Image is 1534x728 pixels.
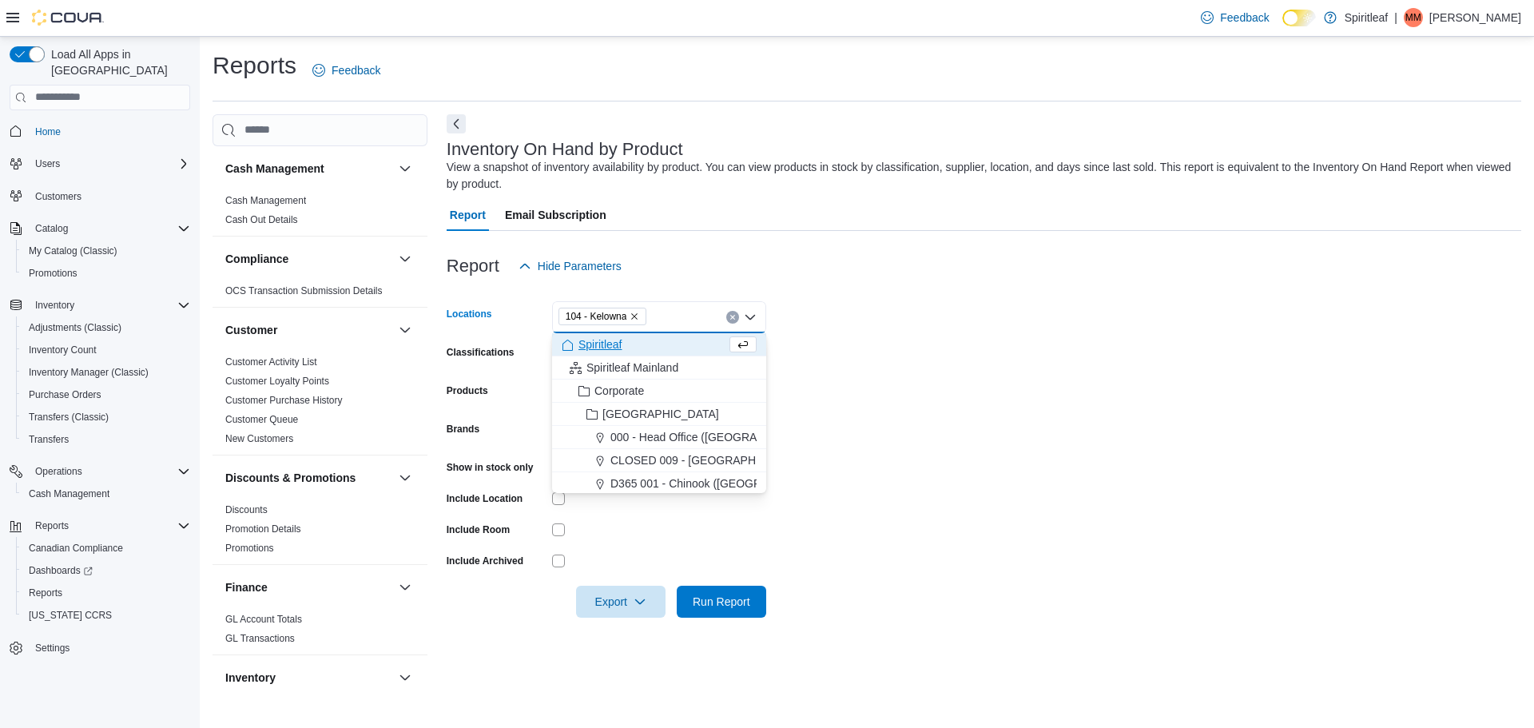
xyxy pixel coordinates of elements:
[35,642,70,654] span: Settings
[22,408,115,427] a: Transfers (Classic)
[505,199,606,231] span: Email Subscription
[16,339,197,361] button: Inventory Count
[22,385,190,404] span: Purchase Orders
[29,245,117,257] span: My Catalog (Classic)
[225,394,343,407] span: Customer Purchase History
[22,385,108,404] a: Purchase Orders
[32,10,104,26] img: Cova
[225,395,343,406] a: Customer Purchase History
[22,241,190,261] span: My Catalog (Classic)
[22,539,190,558] span: Canadian Compliance
[225,285,383,296] a: OCS Transaction Submission Details
[22,241,124,261] a: My Catalog (Classic)
[1405,8,1421,27] span: MM
[29,411,109,424] span: Transfers (Classic)
[586,360,678,376] span: Spiritleaf Mainland
[225,322,392,338] button: Customer
[29,344,97,356] span: Inventory Count
[447,461,534,474] label: Show in stock only
[3,515,197,537] button: Reports
[225,414,298,425] a: Customer Queue
[566,308,627,324] span: 104 - Kelowna
[29,516,75,535] button: Reports
[447,140,683,159] h3: Inventory On Hand by Product
[225,356,317,368] a: Customer Activity List
[16,361,197,384] button: Inventory Manager (Classic)
[29,564,93,577] span: Dashboards
[1194,2,1275,34] a: Feedback
[22,561,99,580] a: Dashboards
[35,190,81,203] span: Customers
[29,388,101,401] span: Purchase Orders
[225,670,276,686] h3: Inventory
[395,668,415,687] button: Inventory
[29,267,77,280] span: Promotions
[552,426,766,449] button: 000 - Head Office ([GEOGRAPHIC_DATA])
[16,537,197,559] button: Canadian Compliance
[29,321,121,334] span: Adjustments (Classic)
[22,264,190,283] span: Promotions
[552,472,766,495] button: D365 001 - Chinook ([GEOGRAPHIC_DATA])
[1282,10,1316,26] input: Dark Mode
[225,670,392,686] button: Inventory
[225,194,306,207] span: Cash Management
[22,606,190,625] span: Washington CCRS
[538,258,622,274] span: Hide Parameters
[225,251,392,267] button: Compliance
[16,406,197,428] button: Transfers (Classic)
[29,638,76,658] a: Settings
[22,561,190,580] span: Dashboards
[225,523,301,535] a: Promotion Details
[35,465,82,478] span: Operations
[225,251,288,267] h3: Compliance
[29,219,74,238] button: Catalog
[225,214,298,225] a: Cash Out Details
[693,594,750,610] span: Run Report
[395,468,415,487] button: Discounts & Promotions
[395,578,415,597] button: Finance
[29,154,190,173] span: Users
[1404,8,1423,27] div: Mariah MJ
[744,311,757,324] button: Close list of options
[22,484,116,503] a: Cash Management
[225,284,383,297] span: OCS Transaction Submission Details
[22,484,190,503] span: Cash Management
[447,114,466,133] button: Next
[512,250,628,282] button: Hide Parameters
[225,633,295,644] a: GL Transactions
[16,262,197,284] button: Promotions
[225,470,356,486] h3: Discounts & Promotions
[225,322,277,338] h3: Customer
[16,316,197,339] button: Adjustments (Classic)
[29,542,123,555] span: Canadian Compliance
[29,516,190,535] span: Reports
[29,187,88,206] a: Customers
[225,376,329,387] a: Customer Loyalty Points
[3,460,197,483] button: Operations
[22,430,75,449] a: Transfers
[447,423,479,436] label: Brands
[29,487,109,500] span: Cash Management
[22,583,69,603] a: Reports
[3,217,197,240] button: Catalog
[225,579,392,595] button: Finance
[447,257,499,276] h3: Report
[225,613,302,626] span: GL Account Totals
[395,320,415,340] button: Customer
[16,240,197,262] button: My Catalog (Classic)
[1220,10,1269,26] span: Feedback
[22,363,190,382] span: Inventory Manager (Classic)
[35,157,60,170] span: Users
[610,429,825,445] span: 000 - Head Office ([GEOGRAPHIC_DATA])
[558,308,647,325] span: 104 - Kelowna
[16,428,197,451] button: Transfers
[29,219,190,238] span: Catalog
[447,523,510,536] label: Include Room
[447,384,488,397] label: Products
[1429,8,1521,27] p: [PERSON_NAME]
[1282,26,1283,27] span: Dark Mode
[602,406,719,422] span: [GEOGRAPHIC_DATA]
[22,318,128,337] a: Adjustments (Classic)
[225,161,392,177] button: Cash Management
[29,587,62,599] span: Reports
